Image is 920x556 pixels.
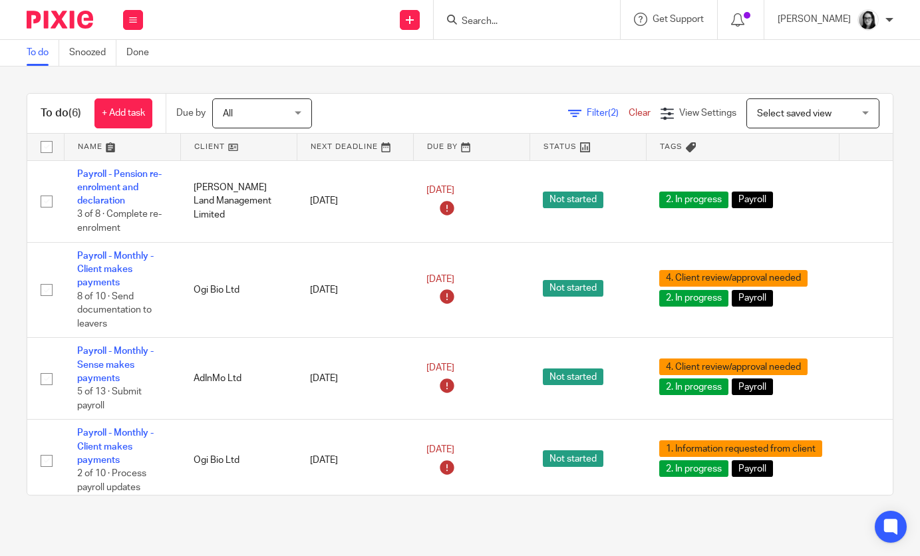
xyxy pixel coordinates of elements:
a: + Add task [94,98,152,128]
span: [DATE] [426,186,454,195]
p: Due by [176,106,206,120]
img: Pixie [27,11,93,29]
td: [DATE] [297,160,413,242]
span: Select saved view [757,109,832,118]
span: 2. In progress [659,460,728,477]
a: Done [126,40,159,66]
span: Payroll [732,378,773,395]
td: [DATE] [297,242,413,338]
span: 2. In progress [659,290,728,307]
span: [DATE] [426,445,454,454]
td: [DATE] [297,420,413,501]
span: (6) [69,108,81,118]
span: 3 of 8 · Complete re-enrolment [77,210,162,233]
a: Snoozed [69,40,116,66]
a: To do [27,40,59,66]
a: Payroll - Pension re-enrolment and declaration [77,170,162,206]
span: Get Support [653,15,704,24]
span: 2 of 10 · Process payroll updates [77,470,146,493]
span: Payroll [732,290,773,307]
td: Ogi Bio Ltd [180,242,297,338]
span: Not started [543,280,603,297]
span: All [223,109,233,118]
span: [DATE] [426,275,454,284]
span: 4. Client review/approval needed [659,358,808,375]
span: 2. In progress [659,192,728,208]
img: Profile%20photo.jpeg [857,9,879,31]
a: Payroll - Monthly - Client makes payments [77,428,154,465]
span: 1. Information requested from client [659,440,822,457]
td: [DATE] [297,338,413,420]
a: Clear [629,108,651,118]
td: Ogi Bio Ltd [180,420,297,501]
span: View Settings [679,108,736,118]
td: [PERSON_NAME] Land Management Limited [180,160,297,242]
p: [PERSON_NAME] [778,13,851,26]
span: 2. In progress [659,378,728,395]
span: Tags [660,143,683,150]
span: Payroll [732,460,773,477]
h1: To do [41,106,81,120]
span: [DATE] [426,363,454,372]
td: AdInMo Ltd [180,338,297,420]
span: Not started [543,450,603,467]
span: Not started [543,192,603,208]
input: Search [460,16,580,28]
a: Payroll - Monthly - Client makes payments [77,251,154,288]
a: Payroll - Monthly - Sense makes payments [77,347,154,383]
span: Filter [587,108,629,118]
span: 5 of 13 · Submit payroll [77,387,142,410]
span: 4. Client review/approval needed [659,270,808,287]
span: 8 of 10 · Send documentation to leavers [77,292,152,329]
span: (2) [608,108,619,118]
span: Not started [543,368,603,385]
span: Payroll [732,192,773,208]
